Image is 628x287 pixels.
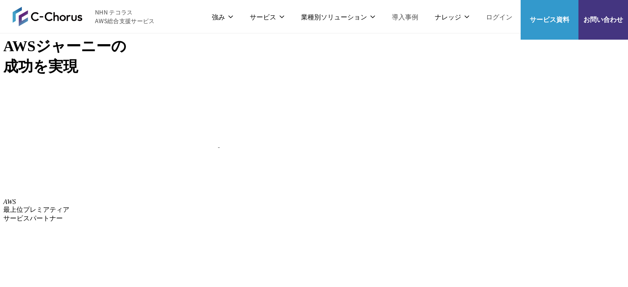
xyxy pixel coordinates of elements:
[3,198,16,205] em: AWS
[3,36,625,77] h1: AWS ジャーニーの 成功を実現
[250,12,284,22] p: サービス
[220,141,434,148] a: AWS請求代行サービス 統合管理プラン
[301,12,375,22] p: 業種別ソリューション
[521,14,578,24] span: サービス資料
[3,198,625,223] p: 最上位プレミアティア サービスパートナー
[212,12,233,22] p: 強み
[392,12,418,22] a: 導入事例
[3,141,220,148] a: AWSとの戦略的協業契約 締結
[578,14,628,24] span: お問い合わせ
[12,7,155,26] a: AWS総合支援サービス C-Chorus NHN テコラスAWS総合支援サービス
[435,12,469,22] p: ナレッジ
[486,12,512,22] a: ログイン
[3,89,218,147] img: AWSとの戦略的協業契約 締結
[95,8,155,25] span: NHN テコラス AWS総合支援サービス
[3,153,40,190] img: AWSプレミアティアサービスパートナー
[12,7,83,26] img: AWS総合支援サービス C-Chorus
[220,89,434,147] img: AWS請求代行サービス 統合管理プラン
